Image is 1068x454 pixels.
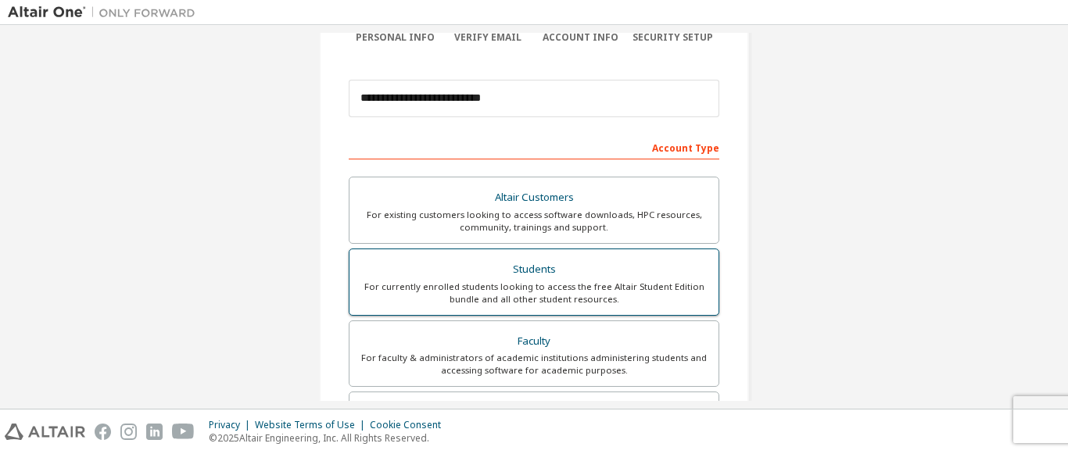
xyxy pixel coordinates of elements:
div: Security Setup [627,31,720,44]
img: altair_logo.svg [5,424,85,440]
p: © 2025 Altair Engineering, Inc. All Rights Reserved. [209,431,450,445]
div: Privacy [209,419,255,431]
div: Altair Customers [359,187,709,209]
div: Verify Email [442,31,535,44]
div: For existing customers looking to access software downloads, HPC resources, community, trainings ... [359,209,709,234]
div: Personal Info [349,31,442,44]
div: Account Type [349,134,719,159]
div: For faculty & administrators of academic institutions administering students and accessing softwa... [359,352,709,377]
div: Students [359,259,709,281]
div: Faculty [359,331,709,352]
img: instagram.svg [120,424,137,440]
div: Account Info [534,31,627,44]
div: For currently enrolled students looking to access the free Altair Student Edition bundle and all ... [359,281,709,306]
div: Website Terms of Use [255,419,370,431]
img: Altair One [8,5,203,20]
img: facebook.svg [95,424,111,440]
img: youtube.svg [172,424,195,440]
div: Cookie Consent [370,419,450,431]
img: linkedin.svg [146,424,163,440]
